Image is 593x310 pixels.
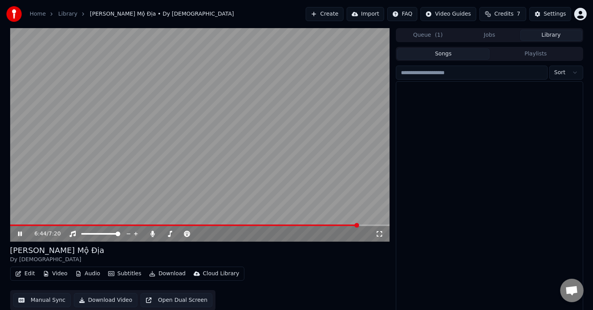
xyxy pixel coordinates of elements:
button: Video [40,268,71,279]
div: Settings [544,10,566,18]
button: Manual Sync [13,293,71,307]
div: [PERSON_NAME] Mộ Địa [10,245,105,256]
button: Library [520,30,582,41]
a: Home [30,10,46,18]
span: 7 [517,10,520,18]
button: Download [146,268,189,279]
button: FAQ [387,7,417,21]
button: Queue [397,30,459,41]
img: youka [6,6,22,22]
span: ( 1 ) [435,31,443,39]
nav: breadcrumb [30,10,234,18]
span: 6:44 [34,230,46,238]
div: Dy [DEMOGRAPHIC_DATA] [10,256,105,264]
div: Cloud Library [203,270,239,278]
button: Edit [12,268,38,279]
span: 7:20 [48,230,61,238]
button: Playlists [490,48,582,60]
button: Credits7 [479,7,526,21]
button: Import [347,7,384,21]
a: Library [58,10,77,18]
span: Sort [554,69,566,77]
span: Credits [494,10,513,18]
button: Download Video [74,293,137,307]
button: Video Guides [420,7,476,21]
button: Open Dual Screen [141,293,213,307]
button: Songs [397,48,490,60]
button: Subtitles [105,268,144,279]
button: Settings [529,7,571,21]
span: [PERSON_NAME] Mộ Địa • Dy [DEMOGRAPHIC_DATA] [90,10,234,18]
div: Open chat [560,279,584,302]
button: Create [306,7,344,21]
button: Jobs [459,30,520,41]
div: / [34,230,53,238]
button: Audio [72,268,103,279]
